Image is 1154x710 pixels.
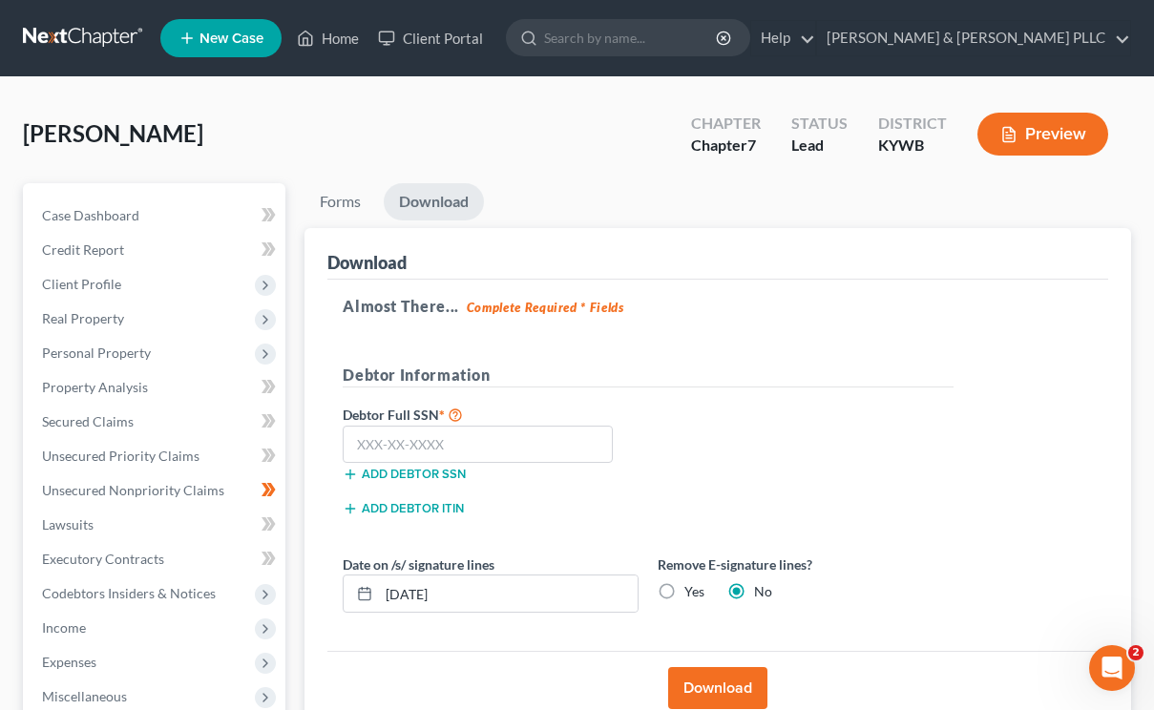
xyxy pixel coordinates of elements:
[343,364,954,387] h5: Debtor Information
[327,251,407,274] div: Download
[751,21,815,55] a: Help
[368,21,493,55] a: Client Portal
[691,113,761,135] div: Chapter
[691,135,761,157] div: Chapter
[27,405,285,439] a: Secured Claims
[658,554,954,574] label: Remove E-signature lines?
[1089,645,1135,691] iframe: Intercom live chat
[42,276,121,292] span: Client Profile
[42,516,94,532] span: Lawsuits
[42,688,127,704] span: Miscellaneous
[668,667,767,709] button: Download
[42,207,139,223] span: Case Dashboard
[42,241,124,258] span: Credit Report
[467,300,624,315] strong: Complete Required * Fields
[27,198,285,233] a: Case Dashboard
[791,135,848,157] div: Lead
[42,551,164,567] span: Executory Contracts
[42,654,96,670] span: Expenses
[343,426,613,464] input: XXX-XX-XXXX
[42,482,224,498] span: Unsecured Nonpriority Claims
[754,582,772,601] label: No
[27,370,285,405] a: Property Analysis
[27,439,285,473] a: Unsecured Priority Claims
[384,183,484,220] a: Download
[684,582,704,601] label: Yes
[544,20,719,55] input: Search by name...
[343,467,466,482] button: Add debtor SSN
[333,403,648,426] label: Debtor Full SSN
[817,21,1130,55] a: [PERSON_NAME] & [PERSON_NAME] PLLC
[23,119,203,147] span: [PERSON_NAME]
[747,136,756,154] span: 7
[42,619,86,636] span: Income
[878,113,947,135] div: District
[27,233,285,267] a: Credit Report
[199,31,263,46] span: New Case
[977,113,1108,156] button: Preview
[1128,645,1144,660] span: 2
[27,508,285,542] a: Lawsuits
[42,379,148,395] span: Property Analysis
[42,448,199,464] span: Unsecured Priority Claims
[878,135,947,157] div: KYWB
[343,501,464,516] button: Add debtor ITIN
[42,310,124,326] span: Real Property
[42,585,216,601] span: Codebtors Insiders & Notices
[791,113,848,135] div: Status
[42,345,151,361] span: Personal Property
[287,21,368,55] a: Home
[42,413,134,429] span: Secured Claims
[27,473,285,508] a: Unsecured Nonpriority Claims
[304,183,376,220] a: Forms
[27,542,285,576] a: Executory Contracts
[343,554,494,574] label: Date on /s/ signature lines
[343,295,1093,318] h5: Almost There...
[379,575,638,612] input: MM/DD/YYYY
